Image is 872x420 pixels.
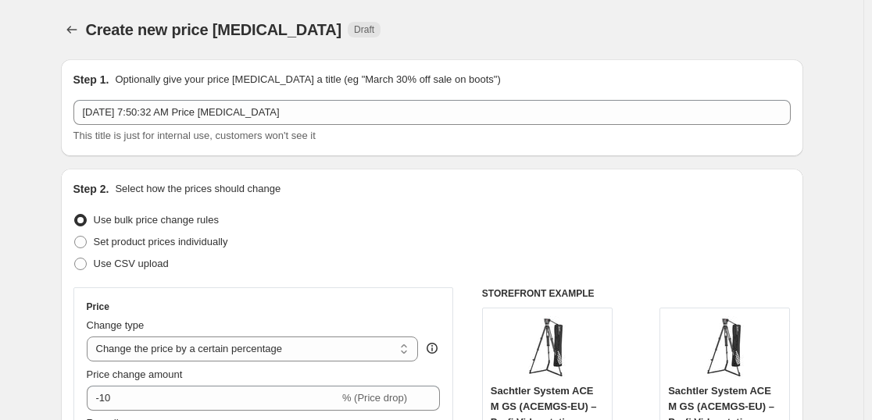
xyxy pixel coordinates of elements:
h6: STOREFRONT EXAMPLE [482,287,791,300]
span: This title is just for internal use, customers won't see it [73,130,316,141]
img: 61Okcu_TgDL_80x.jpg [516,316,578,379]
input: 30% off holiday sale [73,100,791,125]
div: help [424,340,440,356]
p: Select how the prices should change [115,181,281,197]
img: 61Okcu_TgDL_80x.jpg [694,316,756,379]
span: Set product prices individually [94,236,228,247]
span: Use bulk price change rules [94,214,219,226]
span: Change type [87,319,145,331]
h3: Price [87,301,109,313]
span: Use CSV upload [94,258,169,269]
h2: Step 1. [73,72,109,87]
span: Draft [354,23,374,36]
button: Price change jobs [61,19,83,41]
p: Optionally give your price [MEDICAL_DATA] a title (eg "March 30% off sale on boots") [115,72,500,87]
span: Price change amount [87,368,183,380]
input: -15 [87,386,339,411]
span: Create new price [MEDICAL_DATA] [86,21,342,38]
span: % (Price drop) [342,392,407,404]
h2: Step 2. [73,181,109,197]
